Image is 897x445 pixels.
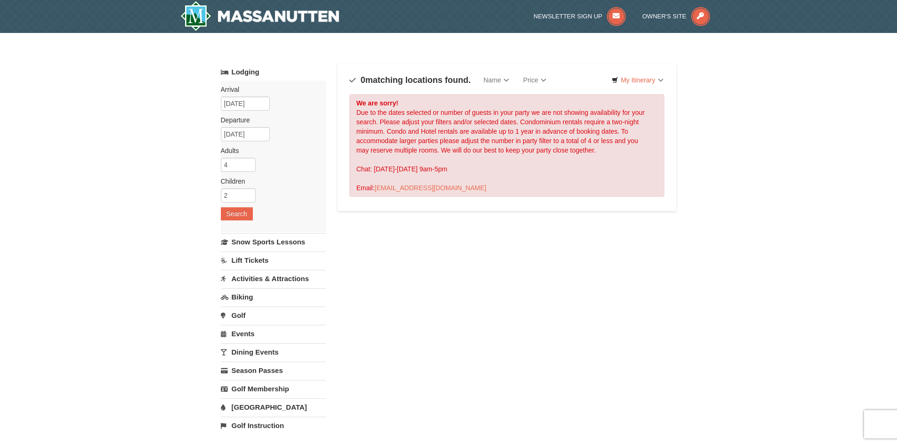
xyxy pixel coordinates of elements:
img: Massanutten Resort Logo [180,1,339,31]
a: Name [477,71,516,89]
a: Activities & Attractions [221,270,326,287]
button: Search [221,207,253,220]
a: Massanutten Resort [180,1,339,31]
label: Arrival [221,85,319,94]
div: Due to the dates selected or number of guests in your party we are not showing availability for y... [349,94,665,197]
strong: We are sorry! [356,99,398,107]
a: My Itinerary [606,73,669,87]
a: Golf [221,307,326,324]
a: Owner's Site [642,13,710,20]
a: Golf Membership [221,380,326,397]
a: Events [221,325,326,342]
label: Departure [221,115,319,125]
span: 0 [361,75,365,85]
a: Season Passes [221,362,326,379]
a: Price [516,71,553,89]
a: [GEOGRAPHIC_DATA] [221,398,326,416]
label: Adults [221,146,319,155]
a: Snow Sports Lessons [221,233,326,251]
h4: matching locations found. [349,75,471,85]
a: Lift Tickets [221,251,326,269]
a: Golf Instruction [221,417,326,434]
a: Biking [221,288,326,306]
a: Lodging [221,64,326,81]
span: Newsletter Sign Up [533,13,602,20]
a: Dining Events [221,343,326,361]
a: [EMAIL_ADDRESS][DOMAIN_NAME] [375,184,486,192]
a: Newsletter Sign Up [533,13,626,20]
label: Children [221,177,319,186]
span: Owner's Site [642,13,687,20]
